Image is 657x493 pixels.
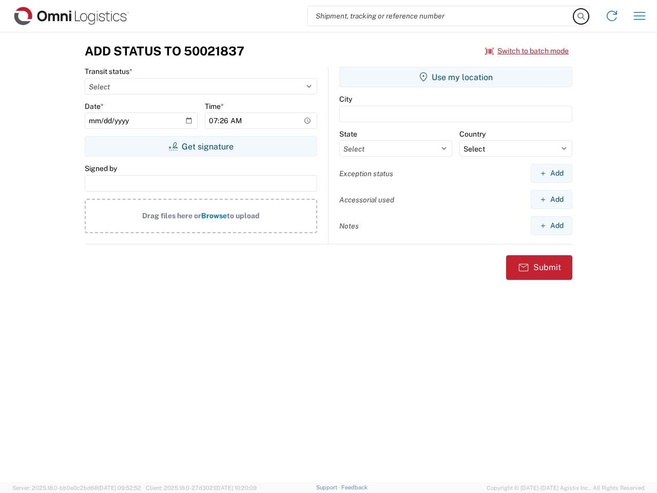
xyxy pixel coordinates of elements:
[85,136,317,157] button: Get signature
[339,129,357,139] label: State
[485,43,569,60] button: Switch to batch mode
[339,195,394,204] label: Accessorial used
[339,221,359,231] label: Notes
[531,216,572,235] button: Add
[339,94,352,104] label: City
[339,169,393,178] label: Exception status
[487,483,645,492] span: Copyright © [DATE]-[DATE] Agistix Inc., All Rights Reserved
[85,44,244,59] h3: Add Status to 50021837
[227,212,260,220] span: to upload
[98,485,141,491] span: [DATE] 09:52:52
[205,102,224,111] label: Time
[85,164,117,173] label: Signed by
[215,485,257,491] span: [DATE] 10:20:09
[85,67,132,76] label: Transit status
[308,6,574,26] input: Shipment, tracking or reference number
[316,484,342,490] a: Support
[459,129,486,139] label: Country
[531,164,572,183] button: Add
[341,484,368,490] a: Feedback
[531,190,572,209] button: Add
[142,212,201,220] span: Drag files here or
[85,102,104,111] label: Date
[146,485,257,491] span: Client: 2025.18.0-27d3021
[339,67,572,87] button: Use my location
[506,255,572,280] button: Submit
[201,212,227,220] span: Browse
[12,485,141,491] span: Server: 2025.18.0-bb0e0c2bd68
